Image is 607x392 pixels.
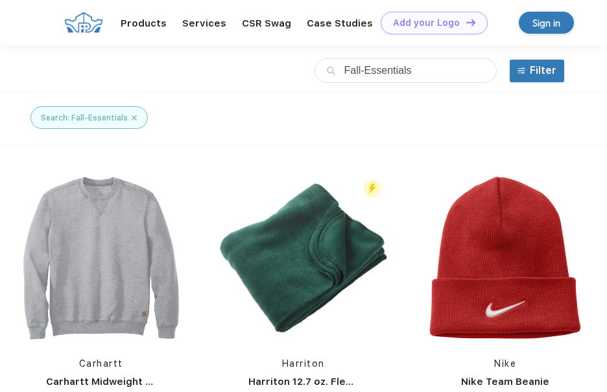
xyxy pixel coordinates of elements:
img: DT [466,19,475,26]
img: filter.svg [518,67,525,75]
img: flash_active_toggle.svg [364,180,381,197]
img: func=resize&h=266 [421,174,589,342]
input: Search for products [315,58,497,83]
a: Harriton 12.7 oz. Fleece Blanket [248,376,405,387]
a: Harriton [282,358,325,369]
img: search.svg [327,67,335,75]
a: Products [121,17,167,29]
img: FP-CROWN.png [64,12,103,33]
a: Nike Team Beanie [461,376,549,387]
a: Carhartt [79,358,123,369]
img: filter_cancel.svg [132,112,137,124]
img: func=resize&h=266 [219,174,388,342]
a: Carhartt Midweight Crewneck Sweatshirt [46,376,252,387]
div: Sign in [532,16,560,30]
a: Sign in [519,12,574,34]
a: Nike [494,358,516,369]
img: func=resize&h=266 [17,174,185,342]
div: Search: Fall-Essentials [41,112,128,124]
div: Filter [530,63,556,78]
div: Add your Logo [393,17,460,29]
